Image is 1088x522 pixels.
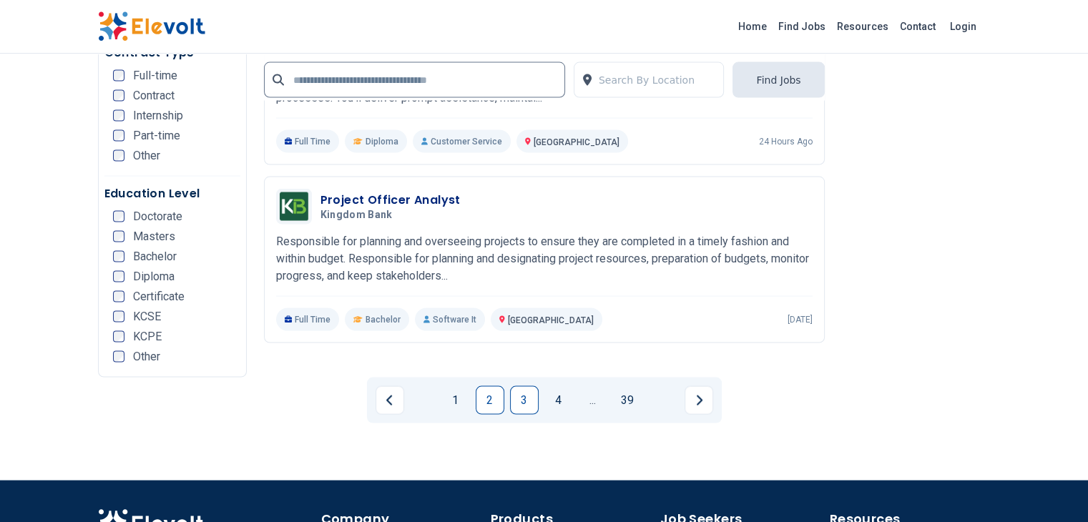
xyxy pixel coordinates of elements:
[534,137,619,147] span: [GEOGRAPHIC_DATA]
[133,351,160,363] span: Other
[788,314,813,325] p: [DATE]
[133,110,183,122] span: Internship
[413,130,511,153] p: Customer Service
[133,211,182,222] span: Doctorate
[415,308,485,331] p: Software It
[133,291,185,302] span: Certificate
[113,110,124,122] input: Internship
[366,314,401,325] span: Bachelor
[113,90,124,102] input: Contract
[544,386,573,415] a: Page 4
[376,386,713,415] ul: Pagination
[133,70,177,82] span: Full-time
[113,130,124,142] input: Part-time
[685,386,713,415] a: Next page
[113,311,124,322] input: KCSE
[276,189,813,331] a: Kingdom BankProject Officer AnalystKingdom BankResponsible for planning and overseeing projects t...
[113,291,124,302] input: Certificate
[510,386,539,415] a: Page 3
[133,150,160,162] span: Other
[941,12,985,41] a: Login
[133,231,175,242] span: Masters
[732,15,773,38] a: Home
[441,386,470,415] a: Page 1
[276,233,813,285] p: Responsible for planning and overseeing projects to ensure they are completed in a timely fashion...
[113,70,124,82] input: Full-time
[113,231,124,242] input: Masters
[579,386,607,415] a: Jump forward
[276,308,340,331] p: Full Time
[133,251,177,262] span: Bachelor
[113,331,124,343] input: KCPE
[133,130,180,142] span: Part-time
[133,331,162,343] span: KCPE
[98,11,205,41] img: Elevolt
[320,209,393,222] span: Kingdom Bank
[508,315,594,325] span: [GEOGRAPHIC_DATA]
[894,15,941,38] a: Contact
[759,136,813,147] p: 24 hours ago
[613,386,642,415] a: Page 39
[280,192,308,221] img: Kingdom Bank
[113,211,124,222] input: Doctorate
[113,150,124,162] input: Other
[104,185,240,202] h5: Education Level
[113,271,124,282] input: Diploma
[732,62,824,98] button: Find Jobs
[133,311,161,322] span: KCSE
[476,386,504,415] a: Page 2 is your current page
[133,90,175,102] span: Contract
[366,136,398,147] span: Diploma
[320,192,461,209] h3: Project Officer Analyst
[133,271,175,282] span: Diploma
[113,251,124,262] input: Bachelor
[113,351,124,363] input: Other
[773,15,831,38] a: Find Jobs
[276,130,340,153] p: Full Time
[376,386,404,415] a: Previous page
[831,15,894,38] a: Resources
